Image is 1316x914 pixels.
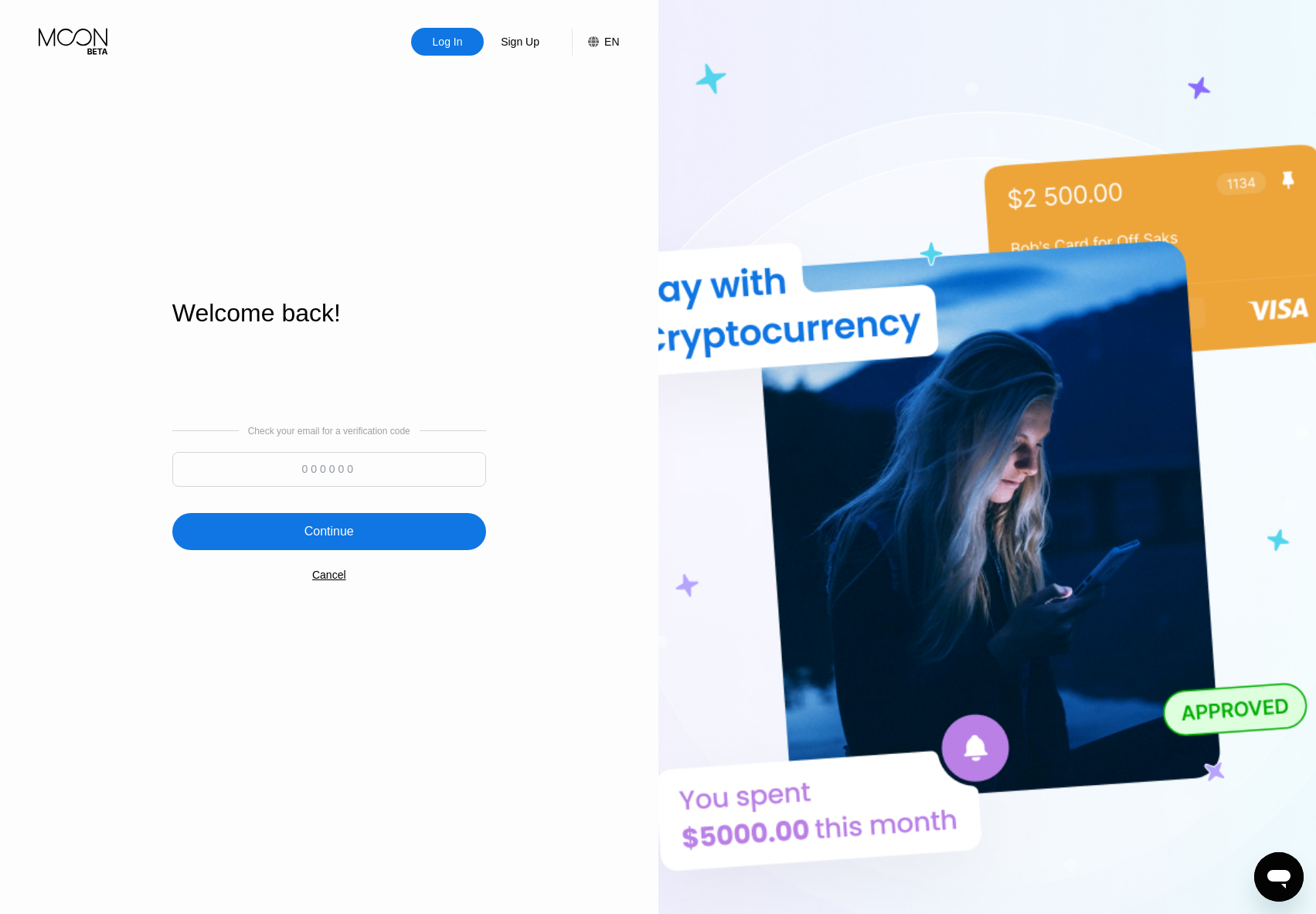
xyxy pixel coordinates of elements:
[411,28,484,56] div: Log In
[248,426,410,437] div: Check your email for a verification code
[572,28,619,56] div: EN
[312,569,346,581] div: Cancel
[499,34,541,49] div: Sign Up
[304,524,354,539] div: Continue
[431,34,464,49] div: Log In
[172,513,486,550] div: Continue
[172,452,486,487] input: 000000
[604,36,619,48] div: EN
[172,299,486,328] div: Welcome back!
[1254,852,1304,902] iframe: Button to launch messaging window
[484,28,556,56] div: Sign Up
